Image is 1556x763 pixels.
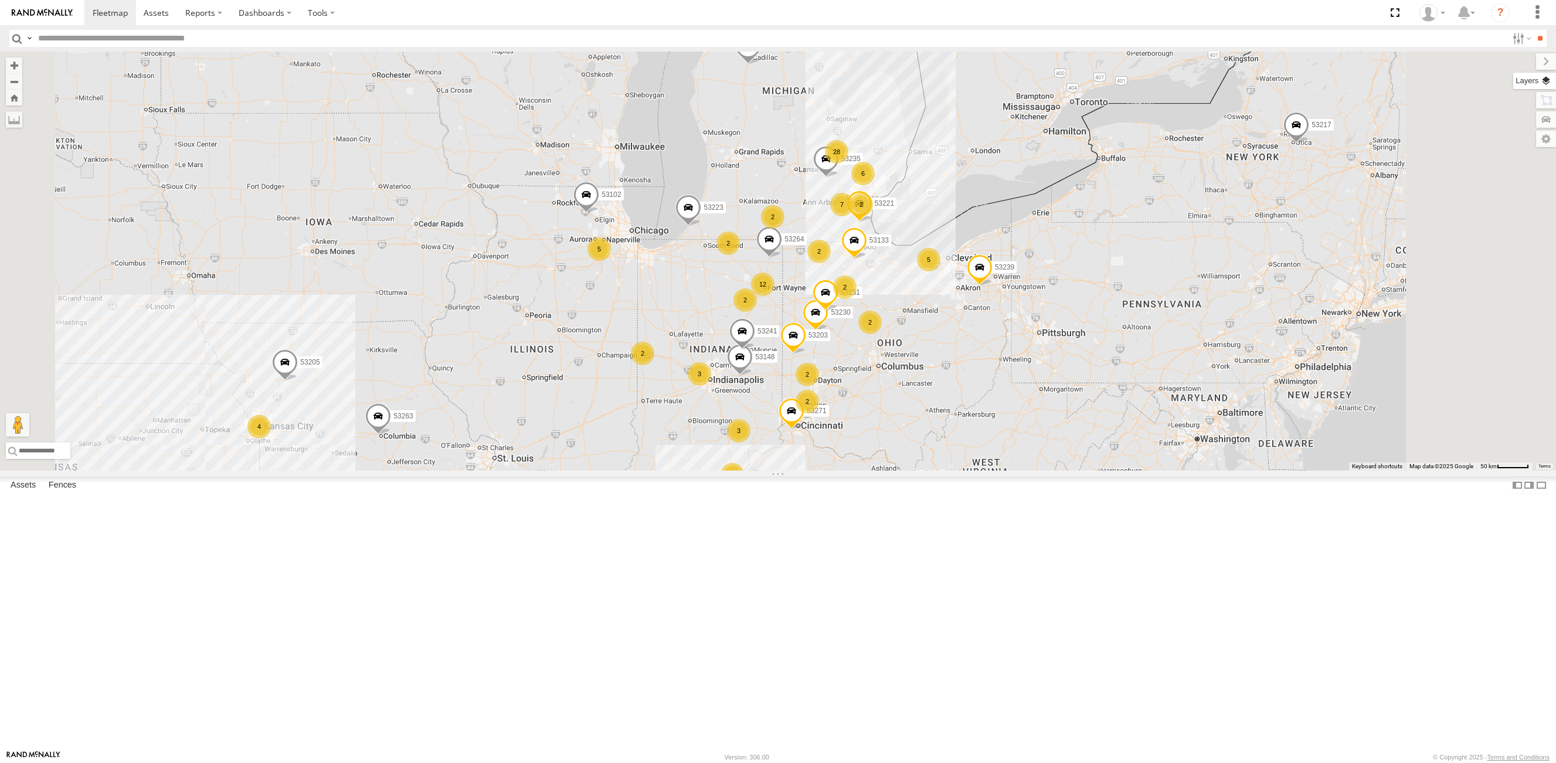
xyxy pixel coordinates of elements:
div: 2 [858,311,882,334]
img: rand-logo.svg [12,9,73,17]
div: 2 [807,240,831,263]
span: 50 km [1480,463,1497,469]
a: Terms (opens in new tab) [1538,464,1551,469]
label: Hide Summary Table [1535,476,1547,493]
span: 53148 [755,353,774,361]
div: 3 [727,419,750,442]
div: 7 [830,193,854,216]
a: Terms and Conditions [1487,754,1550,761]
span: 53239 [995,263,1014,271]
div: 2 [796,390,819,413]
span: 53271 [807,407,826,415]
div: 12 [751,272,774,296]
label: Dock Summary Table to the Right [1523,476,1535,493]
button: Keyboard shortcuts [1352,462,1402,471]
span: 53221 [875,199,894,207]
i: ? [1491,4,1510,22]
a: Visit our Website [6,751,60,763]
div: 2 [850,193,873,216]
span: 53205 [300,358,320,366]
div: 2 [733,288,757,312]
button: Zoom Home [6,90,22,105]
label: Fences [43,477,82,493]
span: 53263 [393,412,413,420]
div: 2 [631,342,654,365]
div: 5 [917,248,940,271]
div: 2 [796,363,819,386]
span: 53223 [704,203,723,212]
div: 2 [721,463,744,486]
label: Assets [5,477,42,493]
div: 4 [247,415,271,438]
span: 53133 [869,236,889,244]
div: Miky Transport [1415,4,1449,22]
label: Dock Summary Table to the Left [1511,476,1523,493]
div: 2 [761,205,784,229]
div: 2 [716,231,740,255]
span: 53230 [831,308,850,316]
span: 53203 [808,331,828,339]
div: © Copyright 2025 - [1433,754,1550,761]
div: 5 [587,237,611,261]
span: 53241 [757,327,777,335]
span: 53264 [784,235,804,243]
span: 53102 [602,190,621,199]
div: 28 [825,140,848,163]
label: Search Filter Options [1508,30,1533,47]
span: Map data ©2025 Google [1409,463,1473,469]
div: 3 [688,362,711,386]
label: Measure [6,111,22,128]
span: 53235 [841,155,861,163]
div: Version: 306.00 [725,754,769,761]
span: 53217 [1312,121,1331,129]
button: Zoom out [6,73,22,90]
div: 2 [833,275,857,299]
label: Map Settings [1536,131,1556,147]
div: 6 [851,162,875,185]
button: Map Scale: 50 km per 51 pixels [1477,462,1533,471]
button: Zoom in [6,57,22,73]
label: Search Query [25,30,34,47]
button: Drag Pegman onto the map to open Street View [6,413,29,437]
